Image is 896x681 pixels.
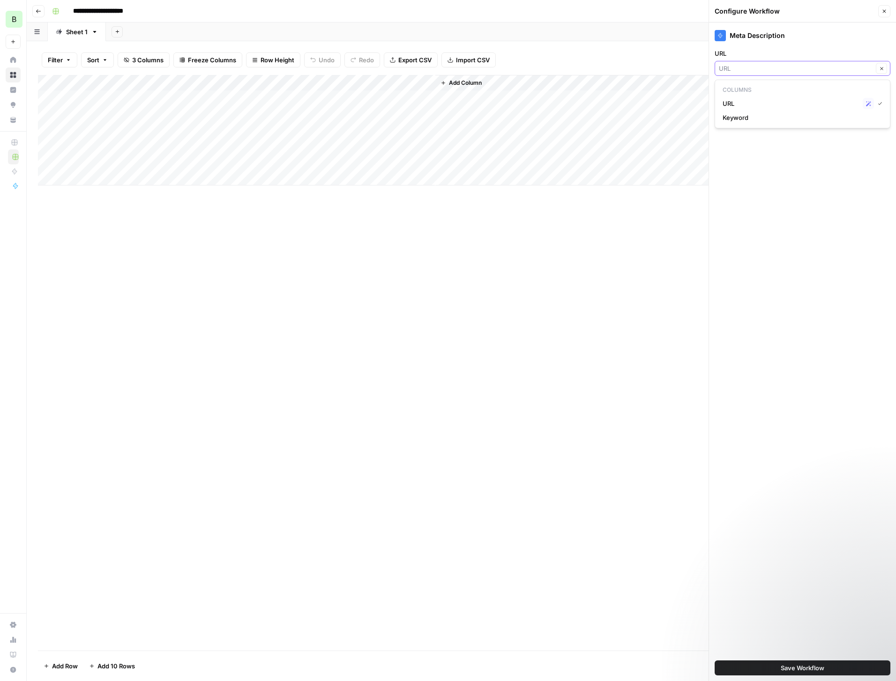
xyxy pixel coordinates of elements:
span: Filter [48,55,63,65]
a: Home [6,52,21,67]
span: Freeze Columns [188,55,236,65]
span: Export CSV [398,55,432,65]
a: Your Data [6,112,21,127]
span: Redo [359,55,374,65]
span: Add Column [449,79,482,87]
button: Add Row [38,659,83,674]
a: Insights [6,82,21,97]
button: Undo [304,52,341,67]
a: Usage [6,632,21,647]
p: Columns [719,84,886,96]
span: Undo [319,55,335,65]
span: URL [723,99,859,108]
a: Learning Hub [6,647,21,662]
button: 3 Columns [118,52,170,67]
div: Meta Description [715,30,890,41]
a: Browse [6,67,21,82]
button: Redo [344,52,380,67]
a: Opportunities [6,97,21,112]
a: Settings [6,617,21,632]
a: Sheet 1 [48,22,106,41]
span: Sort [87,55,99,65]
span: Import CSV [456,55,490,65]
span: B [12,14,16,25]
button: Import CSV [441,52,496,67]
button: Save Workflow [715,660,890,675]
button: Row Height [246,52,300,67]
button: Workspace: Bitly [6,7,21,31]
input: URL [719,64,873,73]
span: Add 10 Rows [97,661,135,671]
button: Help + Support [6,662,21,677]
button: Add Column [437,77,485,89]
button: Export CSV [384,52,438,67]
span: Keyword [723,113,879,122]
button: Filter [42,52,77,67]
span: Add Row [52,661,78,671]
button: Freeze Columns [173,52,242,67]
span: Save Workflow [781,663,824,673]
button: Sort [81,52,114,67]
span: 3 Columns [132,55,164,65]
span: Row Height [261,55,294,65]
button: Add 10 Rows [83,659,141,674]
label: URL [715,49,890,58]
div: Sheet 1 [66,27,88,37]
